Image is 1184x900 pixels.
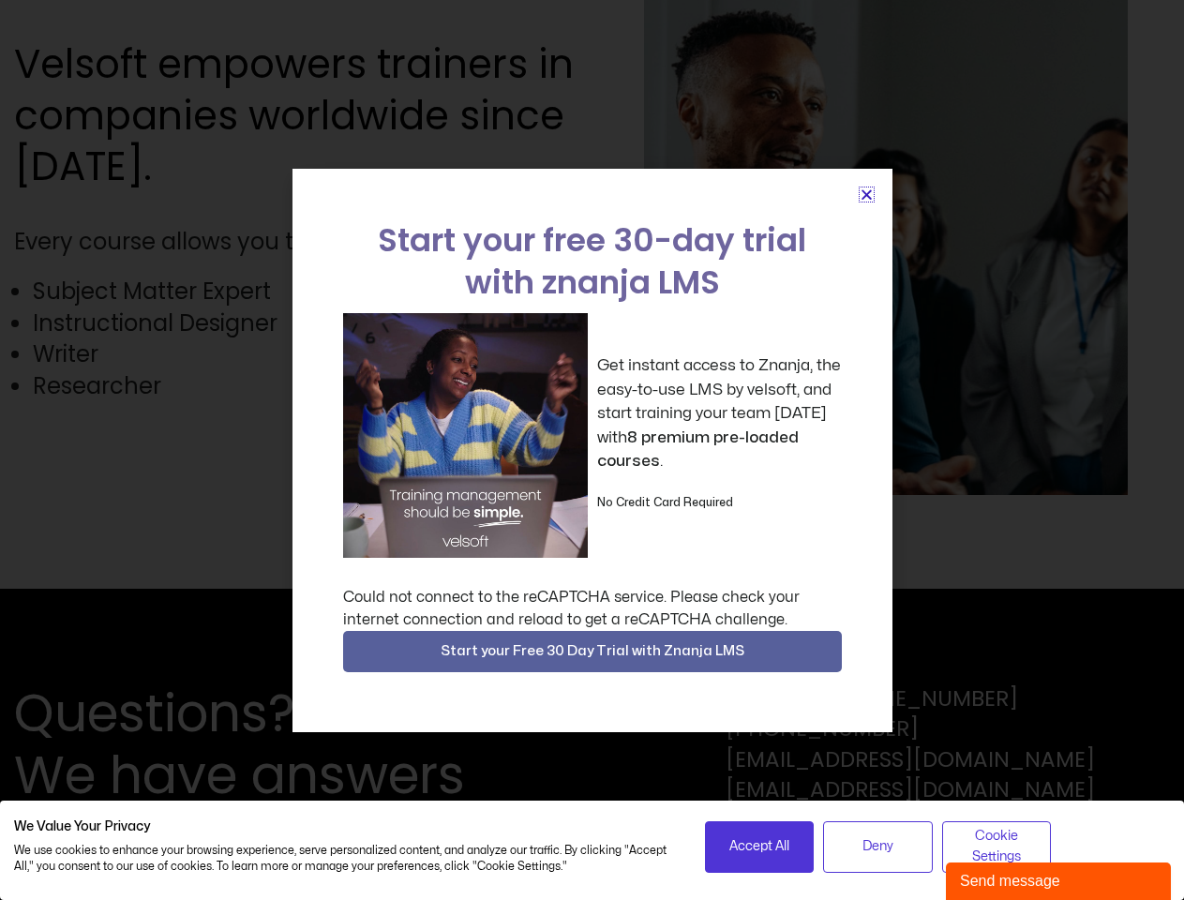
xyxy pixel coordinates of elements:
span: Cookie Settings [954,826,1040,868]
a: Close [860,187,874,202]
button: Adjust cookie preferences [942,821,1052,873]
div: Could not connect to the reCAPTCHA service. Please check your internet connection and reload to g... [343,586,842,631]
iframe: chat widget [946,859,1175,900]
img: a woman sitting at her laptop dancing [343,313,588,558]
p: We use cookies to enhance your browsing experience, serve personalized content, and analyze our t... [14,843,677,875]
span: Deny [862,836,893,857]
button: Start your Free 30 Day Trial with Znanja LMS [343,631,842,672]
button: Accept all cookies [705,821,815,873]
h2: Start your free 30-day trial with znanja LMS [343,219,842,304]
span: Start your Free 30 Day Trial with Znanja LMS [441,640,744,663]
h2: We Value Your Privacy [14,818,677,835]
strong: 8 premium pre-loaded courses [597,429,799,470]
span: Accept All [729,836,789,857]
button: Deny all cookies [823,821,933,873]
strong: No Credit Card Required [597,497,733,508]
p: Get instant access to Znanja, the easy-to-use LMS by velsoft, and start training your team [DATE]... [597,353,842,473]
